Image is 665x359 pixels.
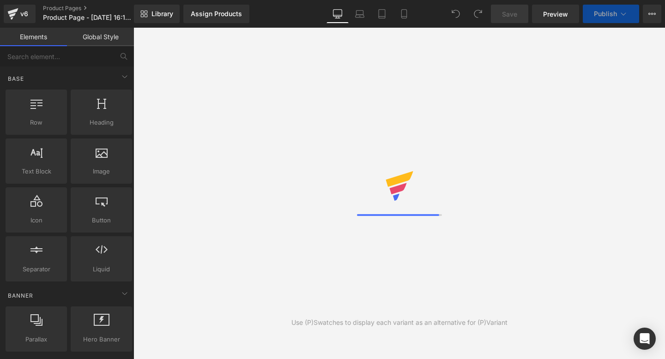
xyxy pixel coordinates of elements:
[8,118,64,127] span: Row
[73,335,129,344] span: Hero Banner
[73,264,129,274] span: Liquid
[4,5,36,23] a: v6
[8,335,64,344] span: Parallax
[326,5,349,23] a: Desktop
[502,9,517,19] span: Save
[18,8,30,20] div: v6
[447,5,465,23] button: Undo
[73,118,129,127] span: Heading
[134,5,180,23] a: New Library
[8,167,64,176] span: Text Block
[594,10,617,18] span: Publish
[151,10,173,18] span: Library
[634,328,656,350] div: Open Intercom Messenger
[7,291,34,300] span: Banner
[291,317,508,328] div: Use (P)Swatches to display each variant as an alternative for (P)Variant
[349,5,371,23] a: Laptop
[73,167,129,176] span: Image
[191,10,242,18] div: Assign Products
[67,28,134,46] a: Global Style
[43,5,149,12] a: Product Pages
[469,5,487,23] button: Redo
[43,14,132,21] span: Product Page - [DATE] 16:18:38
[7,74,25,83] span: Base
[393,5,415,23] a: Mobile
[643,5,661,23] button: More
[73,215,129,225] span: Button
[371,5,393,23] a: Tablet
[8,215,64,225] span: Icon
[583,5,639,23] button: Publish
[8,264,64,274] span: Separator
[543,9,568,19] span: Preview
[532,5,579,23] a: Preview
